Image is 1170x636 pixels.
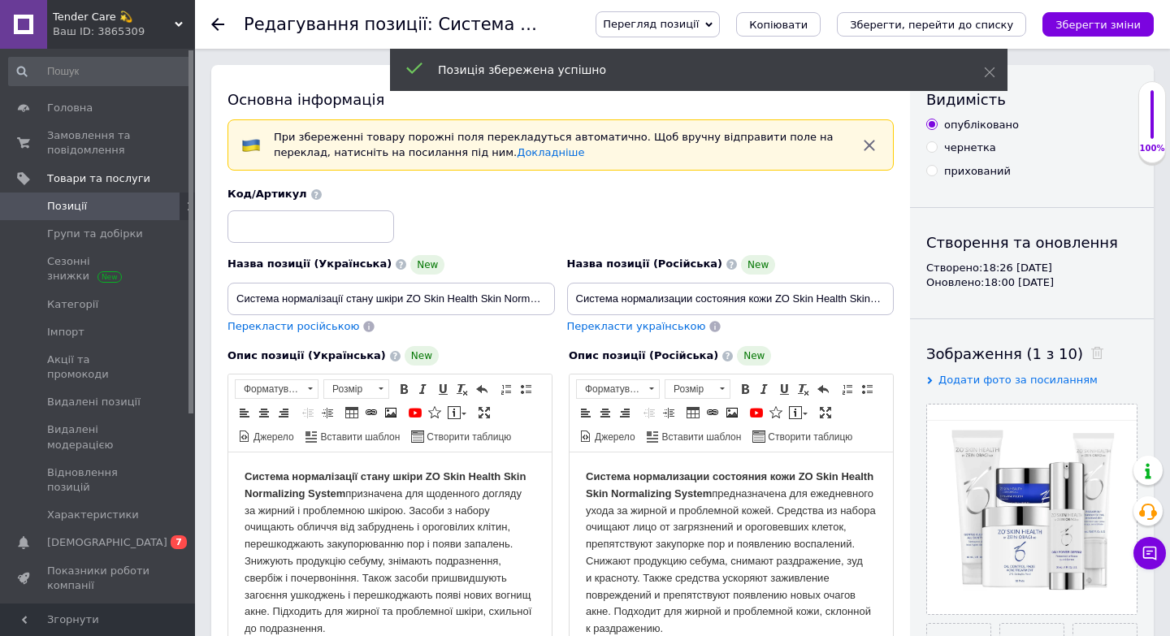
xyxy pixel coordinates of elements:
span: Акції та промокоди [47,353,150,382]
a: Курсив (⌘+I) [756,380,773,398]
a: Вставити/видалити нумерований список [497,380,515,398]
span: [DEMOGRAPHIC_DATA] [47,535,167,550]
span: New [405,346,439,366]
div: Основна інформація [227,89,894,110]
a: Створити таблицю [750,427,855,445]
a: Зображення [382,404,400,422]
span: Видалені позиції [47,395,141,409]
div: Створено: 18:26 [DATE] [926,261,1137,275]
span: Головна [47,101,93,115]
a: Вставити/видалити маркований список [858,380,876,398]
h1: Редагування позиції: Система нормалізації стану шкіри ZO Skin Health Skin Normalizing System [244,15,1098,34]
a: Вставити/видалити маркований список [517,380,535,398]
a: Жирний (⌘+B) [395,380,413,398]
span: Розмір [665,380,714,398]
span: New [741,255,775,275]
span: Вставити шаблон [318,430,401,444]
a: Вставити шаблон [303,427,403,445]
a: Збільшити відступ [660,404,678,422]
a: Жирний (⌘+B) [736,380,754,398]
input: Наприклад, H&M жіноча сукня зелена 38 розмір вечірня максі з блискітками [227,283,555,315]
a: Джерело [236,427,297,445]
a: Повернути (⌘+Z) [814,380,832,398]
span: Джерело [251,430,294,444]
div: 100% [1139,143,1165,154]
a: Видалити форматування [453,380,471,398]
span: Форматування [577,380,643,398]
div: чернетка [944,141,996,155]
div: Видимість [926,89,1137,110]
a: Розмір [665,379,730,399]
a: Джерело [577,427,638,445]
span: Перекласти російською [227,320,359,332]
span: Категорії [47,297,98,312]
div: опубліковано [944,118,1019,132]
span: Опис позиції (Українська) [227,349,386,361]
span: Перекласти українською [567,320,706,332]
a: Збільшити відступ [318,404,336,422]
button: Зберегти, перейти до списку [837,12,1026,37]
span: New [737,346,771,366]
span: Вставити шаблон [660,430,742,444]
div: Створення та оновлення [926,232,1137,253]
a: Курсив (⌘+I) [414,380,432,398]
span: При збереженні товару порожні поля перекладуться автоматично. Щоб вручну відправити поле на перек... [274,131,834,158]
button: Зберегти зміни [1042,12,1154,37]
img: :flag-ua: [241,136,261,155]
span: Додати фото за посиланням [938,374,1098,386]
a: Таблиця [343,404,361,422]
div: прихований [944,164,1011,179]
span: Групи та добірки [47,227,143,241]
a: Підкреслений (⌘+U) [775,380,793,398]
span: Копіювати [749,19,808,31]
i: Зберегти зміни [1055,19,1141,31]
a: Докладніше [517,146,584,158]
a: Вставити іконку [426,404,444,422]
div: Повернутися назад [211,18,224,31]
div: Позиція збережена успішно [438,62,943,78]
span: Джерело [592,430,635,444]
span: Tender Care 💫 [53,10,175,24]
a: Розмір [323,379,389,399]
span: Товари та послуги [47,171,150,186]
span: Код/Артикул [227,188,307,200]
button: Копіювати [736,12,821,37]
input: Пошук [8,57,192,86]
a: Зменшити відступ [299,404,317,422]
strong: Система нормалізації стану шкіри ZO Skin Health Skin Normalizing System [16,18,297,47]
span: Створити таблицю [424,430,511,444]
span: Створити таблицю [765,430,852,444]
span: Сезонні знижки [47,254,150,283]
strong: Система нормализации состояния кожи ZO Skin Health Skin Normalizing System [16,18,304,47]
a: Максимізувати [475,404,493,422]
i: Зберегти, перейти до списку [850,19,1013,31]
span: Позиції [47,199,87,214]
div: Оновлено: 18:00 [DATE] [926,275,1137,290]
span: Назва позиції (Українська) [227,257,392,270]
span: 7 [171,535,187,549]
a: По лівому краю [236,404,253,422]
a: По лівому краю [577,404,595,422]
a: Повернути (⌘+Z) [473,380,491,398]
span: Відновлення позицій [47,465,150,495]
span: Опис позиції (Російська) [569,349,718,361]
a: Форматування [235,379,318,399]
a: Видалити форматування [795,380,812,398]
p: предназначена для ежедневного ухода за жирной и проблемной кожей. Средства из набора очищают лицо... [16,16,307,506]
p: призначена для щоденного догляду за жирний і проблемною шкірою. Засоби з набору очищають обличчя ... [16,16,307,506]
a: Вставити іконку [767,404,785,422]
a: Максимізувати [817,404,834,422]
span: Розмір [324,380,373,398]
span: Назва позиції (Російська) [567,257,723,270]
span: New [410,255,444,275]
a: Створити таблицю [409,427,513,445]
a: Вставити шаблон [644,427,744,445]
a: Вставити/видалити нумерований список [838,380,856,398]
a: По правому краю [275,404,292,422]
input: Наприклад, H&M жіноча сукня зелена 38 розмір вечірня максі з блискітками [567,283,895,315]
span: Форматування [236,380,302,398]
span: Характеристики [47,508,139,522]
button: Чат з покупцем [1133,537,1166,569]
a: Підкреслений (⌘+U) [434,380,452,398]
a: Вставити/Редагувати посилання (⌘+L) [704,404,721,422]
